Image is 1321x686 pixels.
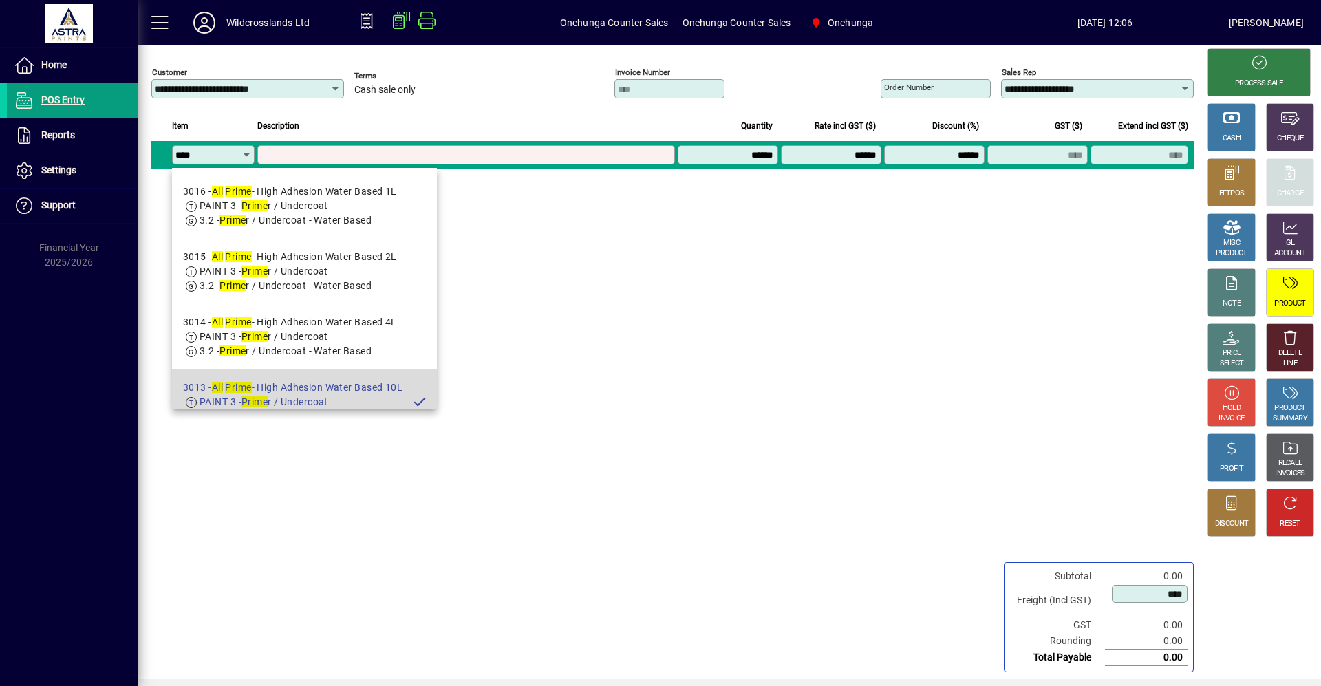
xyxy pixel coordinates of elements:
[354,85,416,96] span: Cash sale only
[7,48,138,83] a: Home
[1283,358,1297,369] div: LINE
[1105,633,1188,650] td: 0.00
[741,118,773,133] span: Quantity
[172,118,189,133] span: Item
[1235,78,1283,89] div: PROCESS SALE
[7,153,138,188] a: Settings
[1010,584,1105,617] td: Freight (Incl GST)
[41,59,67,70] span: Home
[683,12,791,34] span: Onehunga Counter Sales
[41,94,85,105] span: POS Entry
[1273,414,1307,424] div: SUMMARY
[7,189,138,223] a: Support
[1055,118,1082,133] span: GST ($)
[1229,12,1304,34] div: [PERSON_NAME]
[1278,458,1302,469] div: RECALL
[41,200,76,211] span: Support
[1002,67,1036,77] mat-label: Sales rep
[1220,464,1243,474] div: PROFIT
[1223,348,1241,358] div: PRICE
[1010,633,1105,650] td: Rounding
[257,118,299,133] span: Description
[1220,358,1244,369] div: SELECT
[226,12,310,34] div: Wildcrosslands Ltd
[354,72,437,81] span: Terms
[981,12,1228,34] span: [DATE] 12:06
[1223,238,1240,248] div: MISC
[1274,248,1306,259] div: ACCOUNT
[1280,519,1300,529] div: RESET
[41,164,76,175] span: Settings
[41,129,75,140] span: Reports
[1118,118,1188,133] span: Extend incl GST ($)
[804,10,879,35] span: Onehunga
[1286,238,1295,248] div: GL
[615,67,670,77] mat-label: Invoice number
[1010,650,1105,666] td: Total Payable
[1223,133,1241,144] div: CASH
[1277,189,1304,199] div: CHARGE
[1277,133,1303,144] div: CHEQUE
[1223,403,1241,414] div: HOLD
[1215,519,1248,529] div: DISCOUNT
[1105,650,1188,666] td: 0.00
[815,118,876,133] span: Rate incl GST ($)
[1105,617,1188,633] td: 0.00
[932,118,979,133] span: Discount (%)
[1010,617,1105,633] td: GST
[560,12,669,34] span: Onehunga Counter Sales
[884,83,934,92] mat-label: Order number
[1010,568,1105,584] td: Subtotal
[828,12,873,34] span: Onehunga
[7,118,138,153] a: Reports
[1216,248,1247,259] div: PRODUCT
[152,67,187,77] mat-label: Customer
[1278,348,1302,358] div: DELETE
[1274,299,1305,309] div: PRODUCT
[182,10,226,35] button: Profile
[1218,414,1244,424] div: INVOICE
[1105,568,1188,584] td: 0.00
[1275,469,1304,479] div: INVOICES
[1219,189,1245,199] div: EFTPOS
[1274,403,1305,414] div: PRODUCT
[1223,299,1241,309] div: NOTE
